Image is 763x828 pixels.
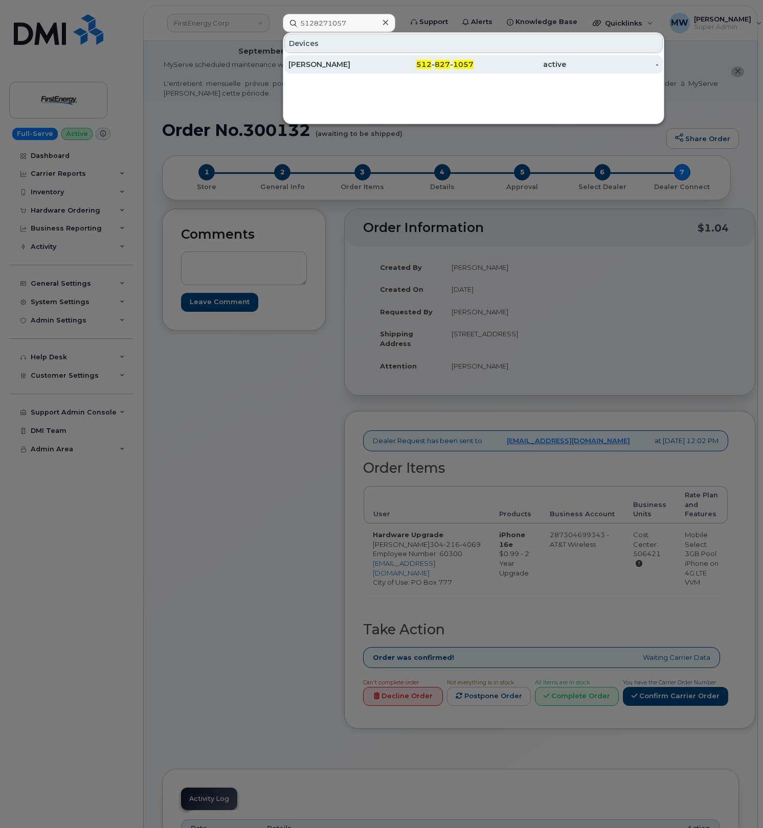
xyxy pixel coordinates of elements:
div: [PERSON_NAME] [288,59,381,70]
div: Devices [284,34,663,53]
iframe: Messenger Launcher [719,784,755,820]
div: active [474,59,566,70]
a: [PERSON_NAME]512-827-1057active- [284,55,663,74]
div: - - [381,59,474,70]
span: 827 [435,60,450,69]
div: - [566,59,659,70]
span: 512 [416,60,432,69]
span: 1057 [453,60,474,69]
